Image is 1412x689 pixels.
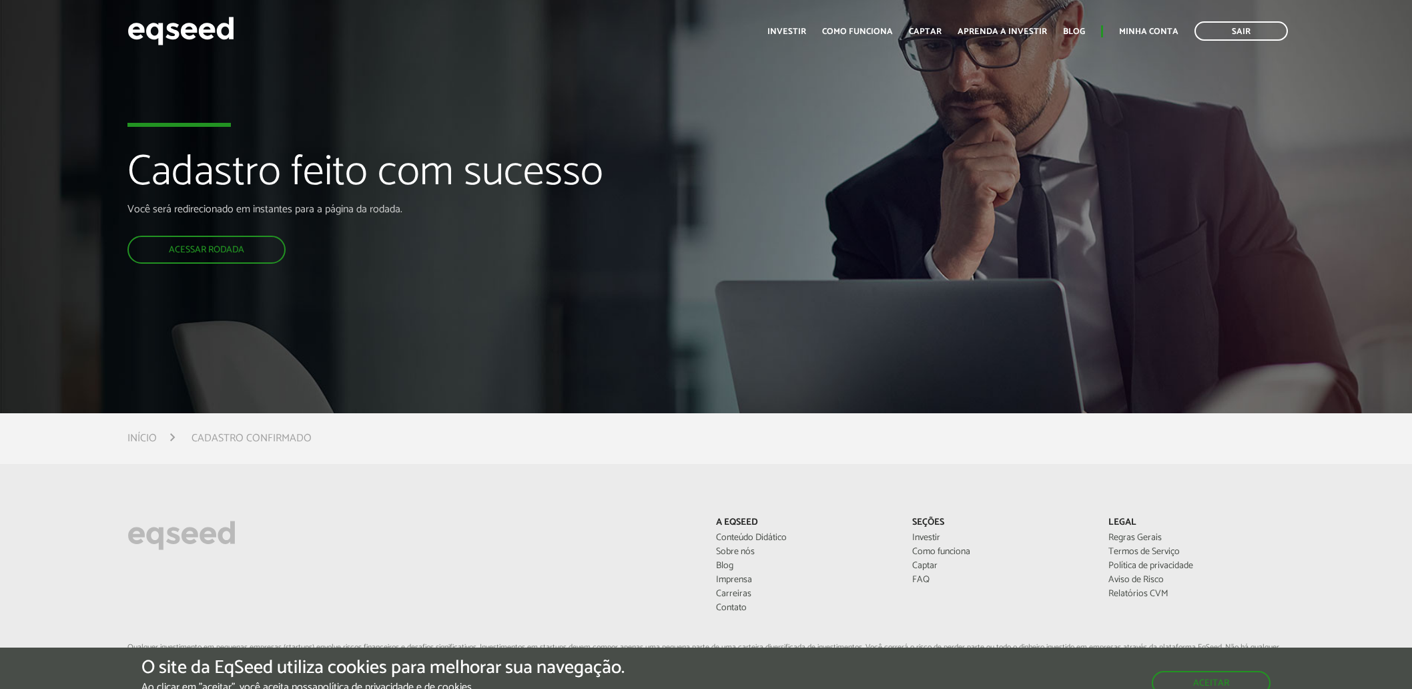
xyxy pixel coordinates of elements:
[716,590,892,599] a: Carreiras
[958,27,1047,36] a: Aprenda a investir
[767,27,806,36] a: Investir
[909,27,942,36] a: Captar
[912,547,1088,557] a: Como funciona
[127,236,286,264] a: Acessar rodada
[1108,590,1285,599] a: Relatórios CVM
[912,517,1088,529] p: Seções
[127,433,157,444] a: Início
[1108,533,1285,543] a: Regras Gerais
[716,604,892,613] a: Contato
[912,576,1088,585] a: FAQ
[127,203,813,216] p: Você será redirecionado em instantes para a página da rodada.
[716,517,892,529] p: A EqSeed
[141,658,625,678] h5: O site da EqSeed utiliza cookies para melhorar sua navegação.
[716,576,892,585] a: Imprensa
[1108,547,1285,557] a: Termos de Serviço
[1108,517,1285,529] p: Legal
[716,561,892,571] a: Blog
[192,429,312,447] li: Cadastro confirmado
[822,27,893,36] a: Como funciona
[912,561,1088,571] a: Captar
[1108,561,1285,571] a: Política de privacidade
[1108,576,1285,585] a: Aviso de Risco
[1194,21,1288,41] a: Sair
[716,547,892,557] a: Sobre nós
[127,150,813,203] h1: Cadastro feito com sucesso
[1063,27,1085,36] a: Blog
[912,533,1088,543] a: Investir
[1119,27,1178,36] a: Minha conta
[127,13,234,49] img: EqSeed
[716,533,892,543] a: Conteúdo Didático
[127,517,236,553] img: EqSeed Logo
